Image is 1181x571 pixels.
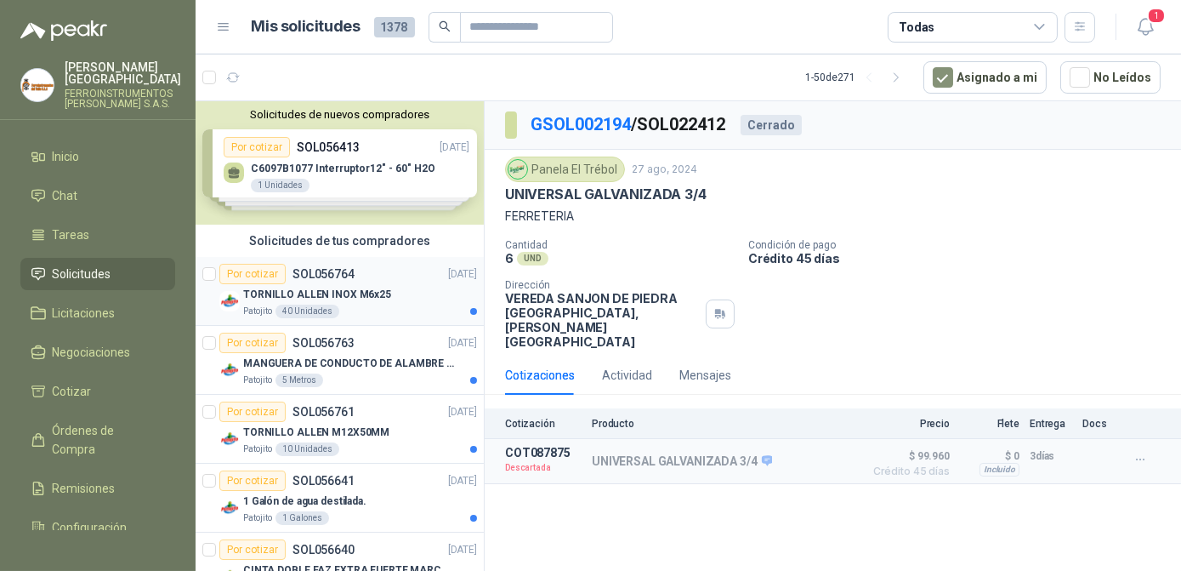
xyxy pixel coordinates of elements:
p: 6 [505,251,514,266]
p: TORNILLO ALLEN M12X50MM [243,425,389,441]
p: TORNILLO ALLEN INOX M6x25 [243,287,391,303]
a: Remisiones [20,472,175,505]
span: Crédito 45 días [865,466,950,477]
p: 3 días [1030,446,1072,466]
span: Solicitudes [53,265,111,283]
span: Remisiones [53,479,116,498]
div: Panela El Trébol [505,157,625,182]
div: Incluido [979,463,1019,477]
p: Crédito 45 días [748,251,1174,266]
div: Todas [899,18,934,37]
a: Chat [20,180,175,212]
p: Condición de pago [748,239,1174,251]
p: Flete [960,418,1019,430]
h1: Mis solicitudes [252,14,361,39]
span: 1378 [374,17,415,37]
a: Configuración [20,511,175,544]
div: Solicitudes de nuevos compradoresPor cotizarSOL056413[DATE] C6097B1077 Interruptor12" - 60" H2O1 ... [196,101,484,225]
span: Cotizar [53,382,92,401]
p: SOL056761 [292,406,355,418]
a: Por cotizarSOL056641[DATE] Company Logo1 Galón de agua destilada.Patojito1 Galones [196,464,484,533]
p: Dirección [505,279,699,291]
a: Órdenes de Compra [20,414,175,465]
p: [DATE] [448,404,477,420]
div: Cotizaciones [505,366,575,385]
p: UNIVERSAL GALVANIZADA 3/4 [592,454,772,470]
div: UND [517,252,548,266]
div: Por cotizar [219,471,286,491]
a: Por cotizarSOL056764[DATE] Company LogoTORNILLO ALLEN INOX M6x25Patojito40 Unidades [196,257,484,326]
p: [DATE] [448,266,477,283]
button: Solicitudes de nuevos compradores [202,108,477,121]
button: 1 [1130,12,1161,43]
p: SOL056763 [292,337,355,349]
p: MANGUERA DE CONDUCTO DE ALAMBRE DE ACERO PU [243,356,455,372]
p: 1 Galón de agua destilada. [243,494,366,510]
div: Solicitudes de tus compradores [196,225,484,257]
a: Solicitudes [20,258,175,290]
p: SOL056641 [292,475,355,487]
div: Por cotizar [219,264,286,284]
p: Patojito [243,374,272,387]
p: Docs [1082,418,1116,430]
span: search [439,20,451,32]
p: / SOL022412 [531,111,727,138]
span: Chat [53,186,78,205]
span: Negociaciones [53,343,131,362]
button: No Leídos [1060,61,1161,94]
p: Patojito [243,511,272,525]
a: Por cotizarSOL056761[DATE] Company LogoTORNILLO ALLEN M12X50MMPatojito10 Unidades [196,395,484,464]
a: GSOL002194 [531,114,631,134]
p: SOL056640 [292,544,355,556]
p: Producto [592,418,855,430]
span: Tareas [53,226,90,244]
div: Por cotizar [219,333,286,353]
div: 10 Unidades [275,443,339,456]
span: Inicio [53,147,80,166]
p: Patojito [243,305,272,318]
p: Patojito [243,443,272,456]
span: Órdenes de Compra [53,421,159,459]
p: $ 0 [960,446,1019,466]
span: Configuración [53,518,128,537]
p: Entrega [1030,418,1072,430]
p: UNIVERSAL GALVANIZADA 3/4 [505,186,707,203]
p: VEREDA SANJON DE PIEDRA [GEOGRAPHIC_DATA] , [PERSON_NAME][GEOGRAPHIC_DATA] [505,291,699,349]
a: Inicio [20,140,175,173]
p: [DATE] [448,335,477,351]
p: Precio [865,418,950,430]
div: Por cotizar [219,540,286,560]
a: Licitaciones [20,297,175,329]
img: Company Logo [21,69,54,101]
div: Actividad [602,366,652,385]
img: Company Logo [219,498,240,518]
div: Mensajes [679,366,731,385]
img: Company Logo [508,160,527,179]
p: FERRETERIA [505,207,1161,226]
span: 1 [1147,8,1166,24]
p: [PERSON_NAME] [GEOGRAPHIC_DATA] [65,61,181,85]
p: FERROINSTRUMENTOS [PERSON_NAME] S.A.S. [65,89,181,109]
a: Tareas [20,219,175,251]
div: 40 Unidades [275,305,339,318]
span: Licitaciones [53,304,116,323]
a: Cotizar [20,375,175,408]
img: Company Logo [219,360,240,380]
a: Por cotizarSOL056763[DATE] Company LogoMANGUERA DE CONDUCTO DE ALAMBRE DE ACERO PUPatojito5 Metros [196,326,484,395]
span: $ 99.960 [865,446,950,466]
img: Company Logo [219,429,240,449]
div: 5 Metros [275,374,323,387]
img: Logo peakr [20,20,107,41]
p: Cantidad [505,239,735,251]
p: Cotización [505,418,582,430]
p: Descartada [505,460,582,477]
p: SOL056764 [292,268,355,280]
div: Cerrado [741,115,802,135]
a: Negociaciones [20,336,175,368]
p: [DATE] [448,542,477,558]
img: Company Logo [219,291,240,311]
p: [DATE] [448,473,477,489]
button: Asignado a mi [923,61,1047,94]
p: 27 ago, 2024 [632,162,697,178]
div: 1 Galones [275,511,329,525]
